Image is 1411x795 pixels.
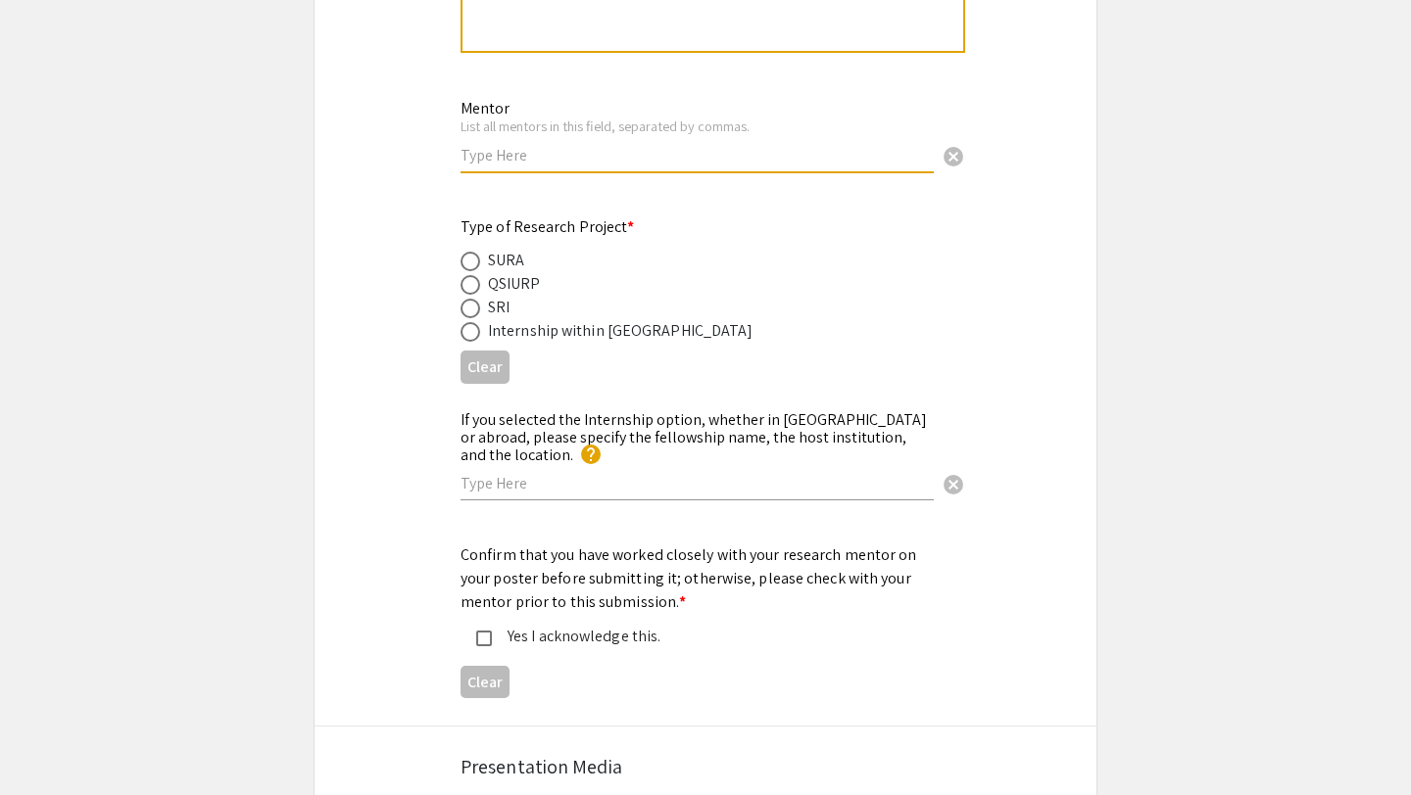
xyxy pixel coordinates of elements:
[461,98,510,118] mat-label: Mentor
[488,296,510,319] div: SRI
[461,666,510,698] button: Clear
[461,752,950,781] div: Presentation Media
[934,464,973,503] button: Clear
[492,625,903,648] div: Yes I acknowledge this.
[461,473,934,493] input: Type Here
[488,319,754,343] div: Internship within [GEOGRAPHIC_DATA]
[942,145,965,168] span: cancel
[488,249,524,272] div: SURA
[461,351,510,383] button: Clear
[461,117,934,135] div: List all mentors in this field, separated by commas.
[942,473,965,496] span: cancel
[934,135,973,174] button: Clear
[488,272,541,296] div: QSIURP
[461,544,917,612] mat-label: Confirm that you have worked closely with your research mentor on your poster before submitting i...
[461,145,934,165] input: Type Here
[579,443,603,466] mat-icon: help
[461,409,927,465] mat-label: If you selected the Internship option, whether in [GEOGRAPHIC_DATA] or abroad, please specify the...
[15,707,83,780] iframe: Chat
[461,216,635,237] mat-label: Type of Research Project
